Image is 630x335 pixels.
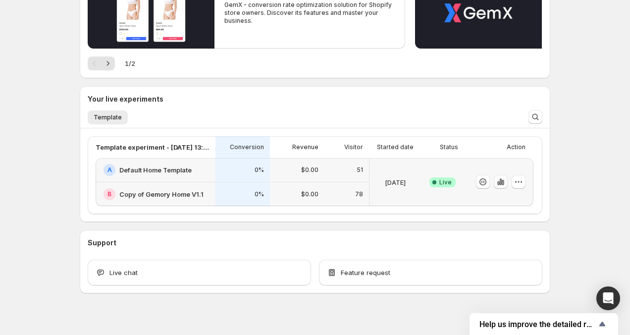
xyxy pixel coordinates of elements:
span: Live chat [109,268,138,278]
p: [DATE] [385,177,406,187]
p: Status [440,143,458,151]
h2: Default Home Template [119,165,192,175]
h2: A [107,166,112,174]
p: 0% [255,190,264,198]
nav: Pagination [88,56,115,70]
p: GemX - conversion rate optimization solution for Shopify store owners. Discover its features and ... [224,1,395,25]
span: Live [439,178,452,186]
h2: B [107,190,111,198]
button: Show survey - Help us improve the detailed report for A/B campaigns [479,318,608,330]
h2: Copy of Gemory Home V1.1 [119,189,204,199]
p: Visitor [344,143,363,151]
h3: Your live experiments [88,94,163,104]
p: $0.00 [301,190,318,198]
p: 78 [355,190,363,198]
span: Feature request [341,268,390,278]
h3: Support [88,238,116,248]
p: Revenue [292,143,318,151]
p: Started date [377,143,414,151]
div: Open Intercom Messenger [596,286,620,310]
p: Template experiment - [DATE] 13:59:18 [96,142,210,152]
button: Next [101,56,115,70]
p: Action [507,143,525,151]
button: Search and filter results [528,110,542,124]
span: 1 / 2 [125,58,135,68]
p: 51 [357,166,363,174]
p: $0.00 [301,166,318,174]
span: Template [94,113,122,121]
p: Conversion [230,143,264,151]
p: 0% [255,166,264,174]
span: Help us improve the detailed report for A/B campaigns [479,320,596,329]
